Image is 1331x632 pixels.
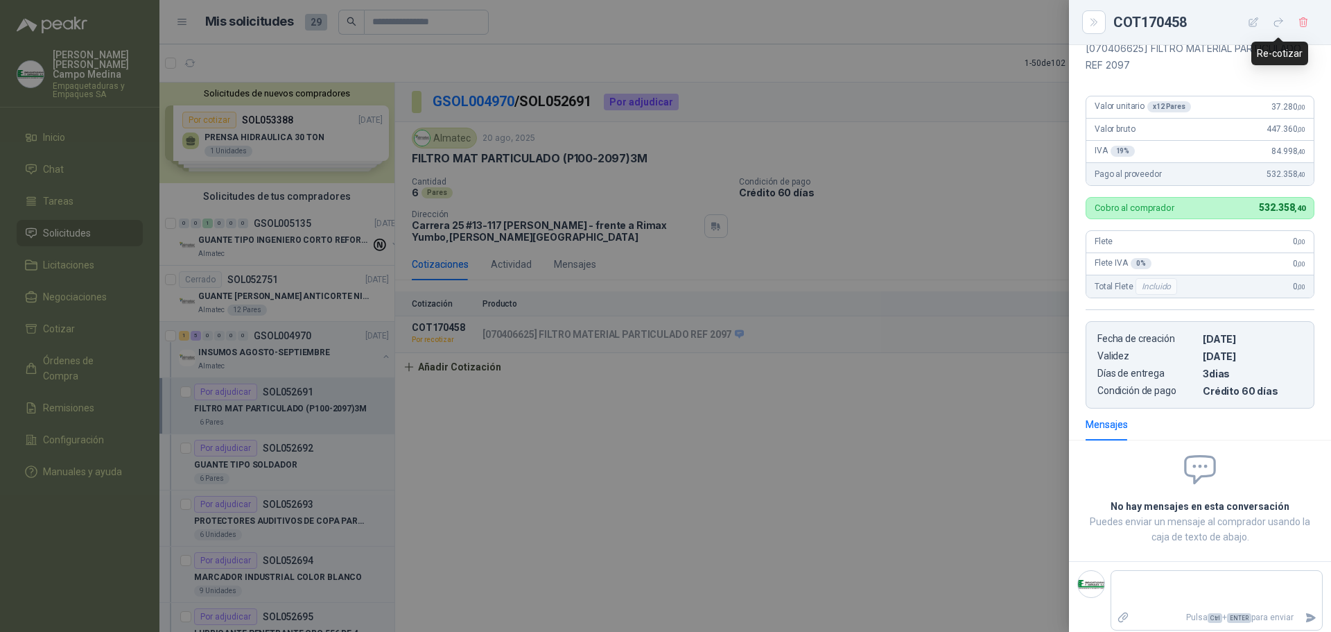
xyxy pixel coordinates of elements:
p: Puedes enviar un mensaje al comprador usando la caja de texto de abajo. [1086,514,1314,545]
span: Flete IVA [1095,258,1151,269]
div: Incluido [1136,278,1177,295]
label: Adjuntar archivos [1111,606,1135,630]
span: ,00 [1297,238,1305,246]
p: [DATE] [1203,333,1303,345]
p: Condición de pago [1097,385,1197,397]
div: 19 % [1111,146,1136,157]
p: [070406625] FILTRO MATERIAL PARTICULADO REF 2097 [1086,40,1314,74]
h2: No hay mensajes en esta conversación [1086,499,1314,514]
span: 0 [1293,237,1305,246]
span: IVA [1095,146,1135,157]
span: Valor bruto [1095,124,1135,134]
p: 3 dias [1203,368,1303,379]
span: 0 [1293,259,1305,268]
p: Validez [1097,350,1197,362]
p: Cobro al comprador [1095,203,1174,212]
span: Ctrl [1208,613,1222,623]
span: 532.358 [1267,169,1305,179]
span: ,00 [1297,283,1305,291]
div: COT170458 [1113,11,1314,33]
img: Company Logo [1078,571,1104,597]
span: Flete [1095,237,1113,246]
span: ,40 [1294,204,1305,213]
span: Pago al proveedor [1095,169,1162,179]
span: ,00 [1297,103,1305,111]
p: Pulsa + para enviar [1135,606,1300,630]
span: ,00 [1297,260,1305,268]
span: ENTER [1227,613,1251,623]
span: ,00 [1297,126,1305,133]
p: Días de entrega [1097,368,1197,379]
span: Valor unitario [1095,101,1191,112]
span: 447.360 [1267,124,1305,134]
button: Enviar [1299,606,1322,630]
span: ,40 [1297,148,1305,155]
span: Total Flete [1095,278,1180,295]
span: 532.358 [1259,202,1305,213]
div: x 12 Pares [1147,101,1191,112]
p: Crédito 60 días [1203,385,1303,397]
div: Mensajes [1086,417,1128,432]
span: ,40 [1297,171,1305,178]
span: 84.998 [1271,146,1305,156]
div: 0 % [1131,258,1151,269]
p: [DATE] [1203,350,1303,362]
button: Close [1086,14,1102,31]
p: Fecha de creación [1097,333,1197,345]
span: 0 [1293,282,1305,291]
span: 37.280 [1271,102,1305,112]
